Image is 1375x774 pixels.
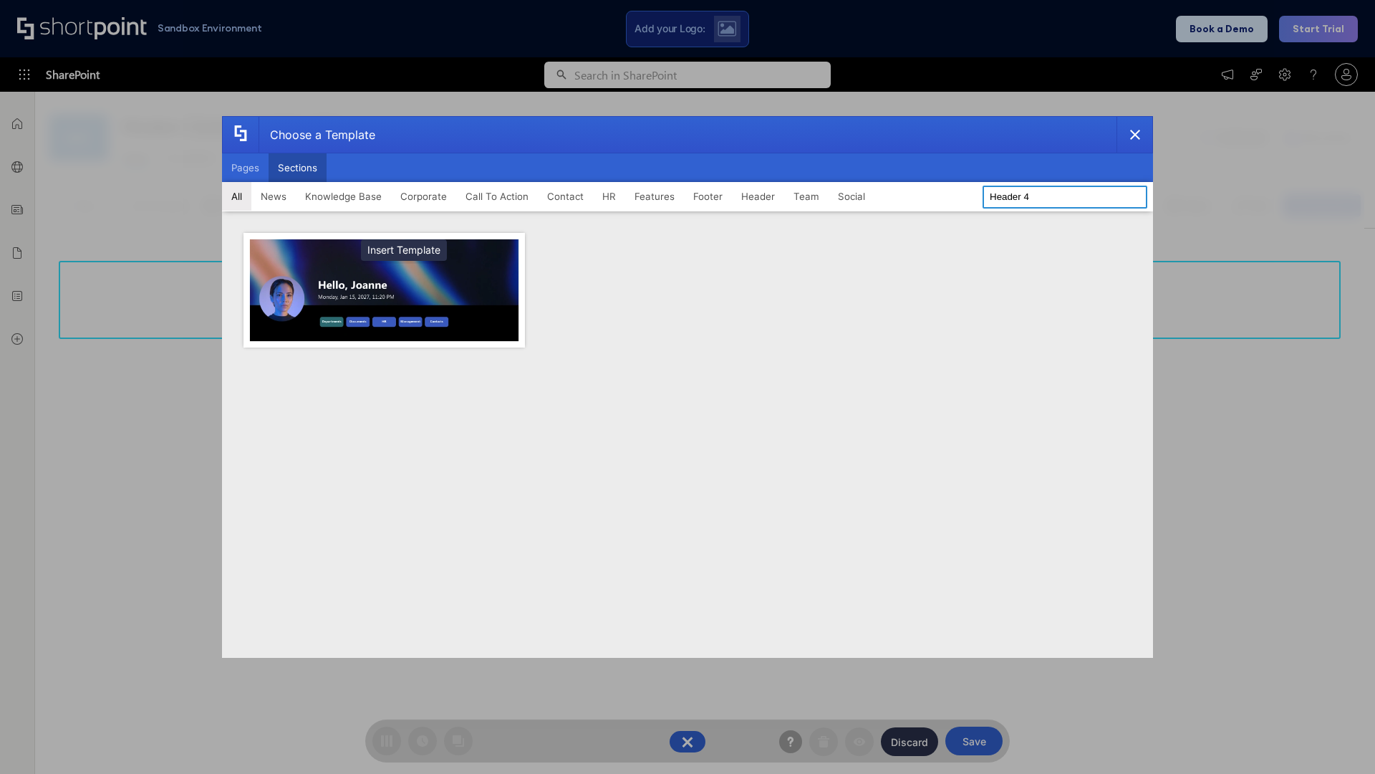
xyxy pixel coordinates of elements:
[593,182,625,211] button: HR
[296,182,391,211] button: Knowledge Base
[456,182,538,211] button: Call To Action
[222,153,269,182] button: Pages
[259,117,375,153] div: Choose a Template
[732,182,784,211] button: Header
[983,186,1147,209] input: Search
[391,182,456,211] button: Corporate
[829,182,874,211] button: Social
[538,182,593,211] button: Contact
[1303,705,1375,774] iframe: Chat Widget
[684,182,732,211] button: Footer
[222,182,251,211] button: All
[222,116,1153,658] div: template selector
[784,182,829,211] button: Team
[251,182,296,211] button: News
[269,153,327,182] button: Sections
[625,182,684,211] button: Features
